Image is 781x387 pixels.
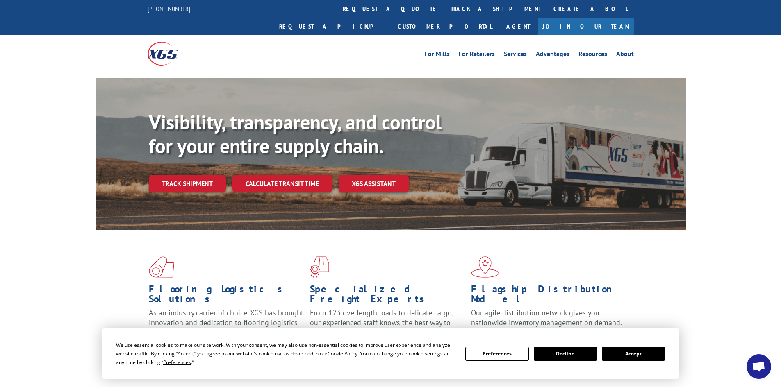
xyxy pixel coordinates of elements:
[471,308,622,327] span: Our agile distribution network gives you nationwide inventory management on demand.
[116,341,455,367] div: We use essential cookies to make our site work. With your consent, we may also use non-essential ...
[471,284,626,308] h1: Flagship Distribution Model
[163,359,191,366] span: Preferences
[310,284,465,308] h1: Specialized Freight Experts
[310,256,329,278] img: xgs-icon-focused-on-flooring-red
[149,256,174,278] img: xgs-icon-total-supply-chain-intelligence-red
[148,5,190,13] a: [PHONE_NUMBER]
[310,308,465,344] p: From 123 overlength loads to delicate cargo, our experienced staff knows the best way to move you...
[578,51,607,60] a: Resources
[616,51,634,60] a: About
[534,347,597,361] button: Decline
[149,175,226,192] a: Track shipment
[536,51,569,60] a: Advantages
[504,51,527,60] a: Services
[328,350,357,357] span: Cookie Policy
[273,18,392,35] a: Request a pickup
[149,308,303,337] span: As an industry carrier of choice, XGS has brought innovation and dedication to flooring logistics...
[392,18,498,35] a: Customer Portal
[102,328,679,379] div: Cookie Consent Prompt
[459,51,495,60] a: For Retailers
[602,347,665,361] button: Accept
[465,347,528,361] button: Preferences
[498,18,538,35] a: Agent
[538,18,634,35] a: Join Our Team
[149,109,442,158] b: Visibility, transparency, and control for your entire supply chain.
[747,354,771,379] div: Open chat
[425,51,450,60] a: For Mills
[232,175,332,192] a: Calculate transit time
[471,256,499,278] img: xgs-icon-flagship-distribution-model-red
[149,284,304,308] h1: Flooring Logistics Solutions
[339,175,409,192] a: XGS ASSISTANT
